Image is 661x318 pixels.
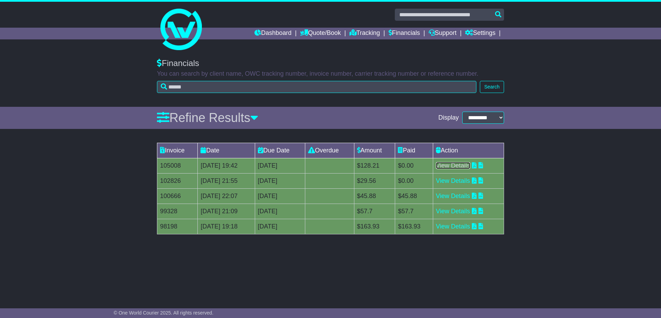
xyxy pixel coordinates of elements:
[198,143,255,158] td: Date
[354,158,395,173] td: $128.21
[436,223,470,230] a: View Details
[198,188,255,204] td: [DATE] 22:07
[255,219,305,234] td: [DATE]
[429,28,457,39] a: Support
[395,173,433,188] td: $0.00
[300,28,341,39] a: Quote/Book
[305,143,354,158] td: Overdue
[480,81,504,93] button: Search
[436,177,470,184] a: View Details
[436,162,470,169] a: View Details
[436,193,470,199] a: View Details
[157,70,504,78] p: You can search by client name, OWC tracking number, invoice number, carrier tracking number or re...
[198,158,255,173] td: [DATE] 19:42
[157,204,198,219] td: 99328
[354,173,395,188] td: $29.56
[395,158,433,173] td: $0.00
[395,219,433,234] td: $163.93
[198,204,255,219] td: [DATE] 21:09
[254,28,291,39] a: Dashboard
[255,204,305,219] td: [DATE]
[157,188,198,204] td: 100666
[198,173,255,188] td: [DATE] 21:55
[350,28,380,39] a: Tracking
[255,158,305,173] td: [DATE]
[465,28,495,39] a: Settings
[438,114,459,122] span: Display
[433,143,504,158] td: Action
[157,158,198,173] td: 105008
[157,111,258,125] a: Refine Results
[157,143,198,158] td: Invoice
[255,143,305,158] td: Due Date
[395,204,433,219] td: $57.7
[395,188,433,204] td: $45.88
[198,219,255,234] td: [DATE] 19:18
[157,173,198,188] td: 102826
[255,188,305,204] td: [DATE]
[395,143,433,158] td: Paid
[436,208,470,215] a: View Details
[389,28,420,39] a: Financials
[114,310,214,316] span: © One World Courier 2025. All rights reserved.
[354,204,395,219] td: $57.7
[354,143,395,158] td: Amount
[157,219,198,234] td: 98198
[354,188,395,204] td: $45.88
[255,173,305,188] td: [DATE]
[157,58,504,68] div: Financials
[354,219,395,234] td: $163.93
